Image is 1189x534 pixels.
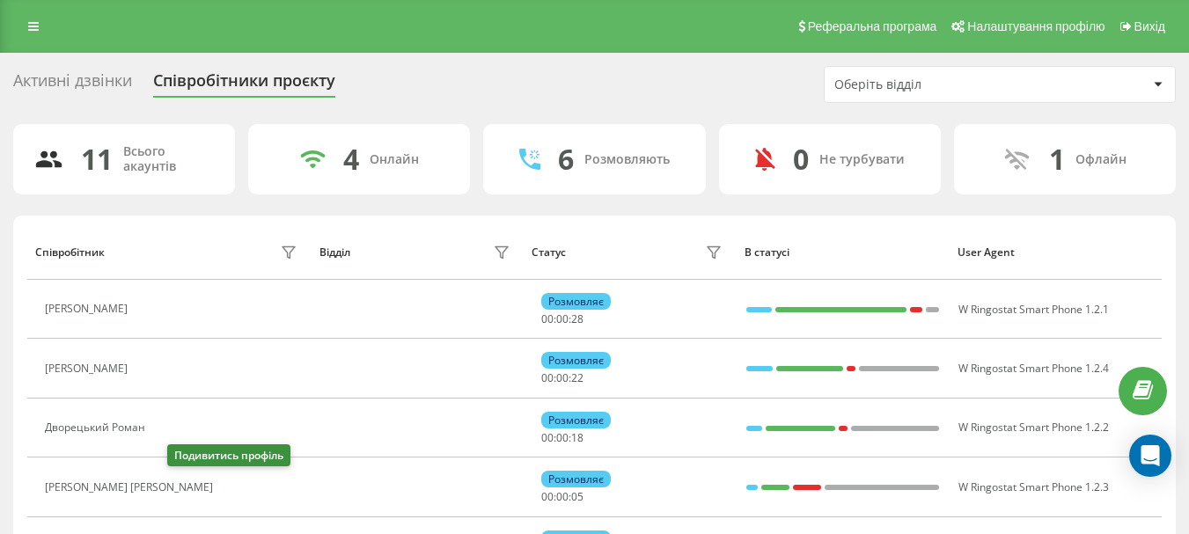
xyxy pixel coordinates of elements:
[81,143,113,176] div: 11
[541,311,554,326] span: 00
[45,303,132,315] div: [PERSON_NAME]
[1075,152,1127,167] div: Офлайн
[967,19,1105,33] span: Налаштування профілю
[319,246,350,259] div: Відділ
[541,491,583,503] div: : :
[958,302,1109,317] span: W Ringostat Smart Phone 1.2.1
[123,144,214,174] div: Всього акаунтів
[556,430,569,445] span: 00
[958,479,1109,494] span: W Ringostat Smart Phone 1.2.3
[541,412,611,428] div: Розмовляє
[45,362,132,375] div: [PERSON_NAME]
[541,471,611,487] div: Розмовляє
[541,352,611,369] div: Розмовляє
[541,293,611,310] div: Розмовляє
[556,311,569,326] span: 00
[541,313,583,326] div: : :
[958,246,1154,259] div: User Agent
[532,246,566,259] div: Статус
[45,481,217,494] div: [PERSON_NAME] [PERSON_NAME]
[541,489,554,504] span: 00
[793,143,809,176] div: 0
[584,152,670,167] div: Розмовляють
[153,71,335,99] div: Співробітники проєкту
[808,19,937,33] span: Реферальна програма
[571,370,583,385] span: 22
[35,246,105,259] div: Співробітник
[541,372,583,384] div: : :
[556,489,569,504] span: 00
[571,311,583,326] span: 28
[343,143,359,176] div: 4
[834,77,1045,92] div: Оберіть відділ
[1049,143,1065,176] div: 1
[745,246,941,259] div: В статусі
[571,430,583,445] span: 18
[558,143,574,176] div: 6
[541,432,583,444] div: : :
[1129,435,1171,477] div: Open Intercom Messenger
[571,489,583,504] span: 05
[1134,19,1165,33] span: Вихід
[167,444,290,466] div: Подивитись профіль
[556,370,569,385] span: 00
[13,71,132,99] div: Активні дзвінки
[958,420,1109,435] span: W Ringostat Smart Phone 1.2.2
[370,152,419,167] div: Онлайн
[819,152,905,167] div: Не турбувати
[541,370,554,385] span: 00
[958,361,1109,376] span: W Ringostat Smart Phone 1.2.4
[541,430,554,445] span: 00
[45,421,150,434] div: Дворецький Роман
